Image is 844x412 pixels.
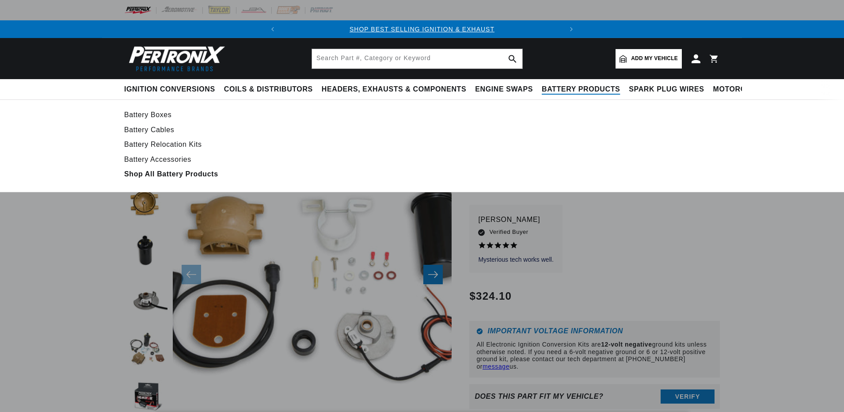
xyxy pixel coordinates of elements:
a: message [483,363,509,370]
button: Load image 4 in gallery view [124,279,168,323]
input: Search Part #, Category or Keyword [312,49,522,69]
span: Coils & Distributors [224,85,313,94]
span: Add my vehicle [631,54,678,63]
button: Slide right [423,265,443,284]
span: Ignition Conversions [124,85,215,94]
span: Headers, Exhausts & Components [322,85,466,94]
button: Load image 3 in gallery view [124,230,168,275]
summary: Engine Swaps [471,79,537,100]
strong: 12-volt negative [601,341,652,348]
a: Battery Relocation Kits [124,138,720,151]
summary: Ignition Conversions [124,79,220,100]
button: search button [503,49,522,69]
span: $324.10 [469,288,512,304]
button: Verify [661,389,715,404]
span: Battery Products [542,85,620,94]
span: Verified Buyer [489,227,528,237]
button: Translation missing: en.sections.announcements.previous_announcement [264,20,281,38]
slideshow-component: Translation missing: en.sections.announcements.announcement_bar [102,20,742,38]
a: Battery Boxes [124,109,720,121]
div: Does This part fit My vehicle? [475,393,603,401]
a: Battery Cables [124,124,720,136]
a: Shop All Battery Products [124,168,720,180]
span: Spark Plug Wires [629,85,704,94]
a: Battery Accessories [124,153,720,166]
a: SHOP BEST SELLING IGNITION & EXHAUST [350,26,494,33]
h6: Important Voltage Information [476,328,713,335]
p: [PERSON_NAME] [478,214,553,226]
img: Pertronix [124,43,226,74]
button: Load image 2 in gallery view [124,182,168,226]
strong: Shop All Battery Products [124,170,218,178]
summary: Spark Plug Wires [624,79,708,100]
summary: Motorcycle [709,79,770,100]
summary: Headers, Exhausts & Components [317,79,471,100]
button: Load image 5 in gallery view [124,328,168,372]
summary: Coils & Distributors [220,79,317,100]
p: All Electronic Ignition Conversion Kits are ground kits unless otherwise noted. If you need a 6-v... [476,341,713,370]
p: Mysterious tech works well. [478,256,553,264]
div: 1 of 2 [281,24,563,34]
button: Slide left [182,265,201,284]
span: Engine Swaps [475,85,533,94]
div: Announcement [281,24,563,34]
button: Translation missing: en.sections.announcements.next_announcement [563,20,580,38]
span: Motorcycle [713,85,766,94]
summary: Battery Products [537,79,624,100]
a: Add my vehicle [616,49,682,69]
